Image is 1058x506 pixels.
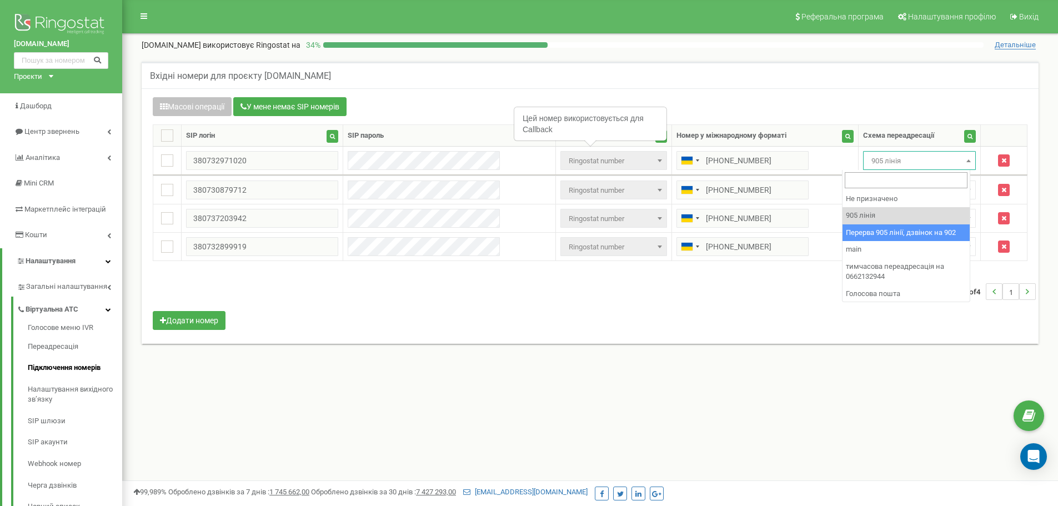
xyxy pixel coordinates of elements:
[676,237,809,256] input: 050 123 4567
[153,311,225,330] button: Додати номер
[677,152,703,169] div: Telephone country code
[26,257,76,265] span: Налаштування
[416,488,456,496] u: 7 427 293,00
[25,231,47,239] span: Кошти
[17,274,122,297] a: Загальні налаштування
[343,125,555,147] th: SIP пароль
[564,153,663,169] span: Ringostat number
[463,488,588,496] a: [EMAIL_ADDRESS][DOMAIN_NAME]
[24,127,79,136] span: Центр звернень
[14,52,108,69] input: Пошук за номером
[168,488,309,496] span: Оброблено дзвінків за 7 днів :
[995,41,1036,49] span: Детальніше
[867,153,972,169] span: 905 лінія
[133,488,167,496] span: 99,989%
[843,258,970,285] li: тимчасова переадресація на 0662132944
[863,131,935,141] div: Схема переадресації
[28,410,122,432] a: SIP шлюзи
[564,239,663,255] span: Ringostat number
[969,287,976,297] span: of
[26,153,60,162] span: Аналiтика
[14,39,108,49] a: [DOMAIN_NAME]
[676,131,786,141] div: Номер у міжнародному форматі
[560,181,667,199] span: Ringostat number
[676,151,809,170] input: 050 123 4567
[203,41,300,49] span: використовує Ringostat на
[843,191,970,208] li: Не призначено
[677,238,703,255] div: Telephone country code
[28,475,122,497] a: Черга дзвінків
[153,97,232,116] button: Масові операції
[564,211,663,227] span: Ringostat number
[20,102,52,110] span: Дашборд
[843,224,970,242] li: Перерва 905 лінії, дзвінок на 902
[2,248,122,274] a: Налаштування
[28,432,122,453] a: SIP акаунти
[677,209,703,227] div: Telephone country code
[515,108,666,140] div: Цей номер використовується для Callback
[311,488,456,496] span: Оброблено дзвінків за 30 днів :
[560,209,667,228] span: Ringostat number
[677,181,703,199] div: Telephone country code
[564,183,663,198] span: Ringostat number
[28,379,122,410] a: Налаштування вихідного зв’язку
[14,11,108,39] img: Ringostat logo
[843,285,970,303] li: Голосова пошта
[863,151,976,170] span: 905 лінія
[233,97,347,116] button: У мене немає SIP номерів
[28,357,122,379] a: Підключення номерів
[908,12,996,21] span: Налаштування профілю
[676,209,809,228] input: 050 123 4567
[24,205,106,213] span: Маркетплейс інтеграцій
[560,151,667,170] span: Ringostat number
[300,39,323,51] p: 34 %
[1002,283,1019,300] li: 1
[960,272,1036,311] nav: ...
[560,237,667,256] span: Ringostat number
[24,179,54,187] span: Mini CRM
[26,282,107,292] span: Загальні налаштування
[960,283,986,300] span: 0-4 4
[150,71,331,81] h5: Вхідні номери для проєкту [DOMAIN_NAME]
[801,12,884,21] span: Реферальна програма
[676,181,809,199] input: 050 123 4567
[186,131,215,141] div: SIP логін
[269,488,309,496] u: 1 745 662,00
[1019,12,1039,21] span: Вихід
[28,336,122,358] a: Переадресація
[1020,443,1047,470] div: Open Intercom Messenger
[28,453,122,475] a: Webhook номер
[142,39,300,51] p: [DOMAIN_NAME]
[17,297,122,319] a: Віртуальна АТС
[14,72,42,82] div: Проєкти
[843,241,970,258] li: main
[28,323,122,336] a: Голосове меню IVR
[843,207,970,224] li: 905 лінія
[26,304,78,315] span: Віртуальна АТС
